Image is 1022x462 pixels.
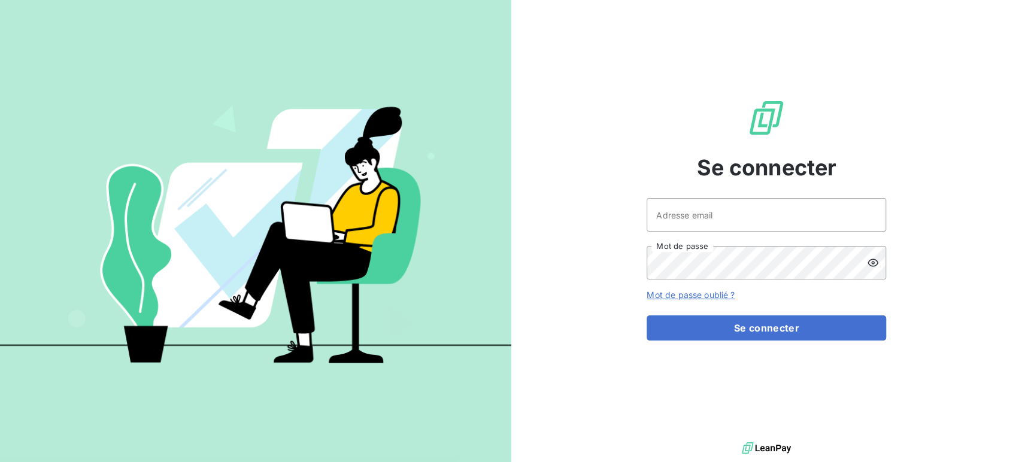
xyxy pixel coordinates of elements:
[647,290,735,300] a: Mot de passe oublié ?
[696,151,836,184] span: Se connecter
[647,198,886,232] input: placeholder
[742,439,791,457] img: logo
[647,315,886,341] button: Se connecter
[747,99,786,137] img: Logo LeanPay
